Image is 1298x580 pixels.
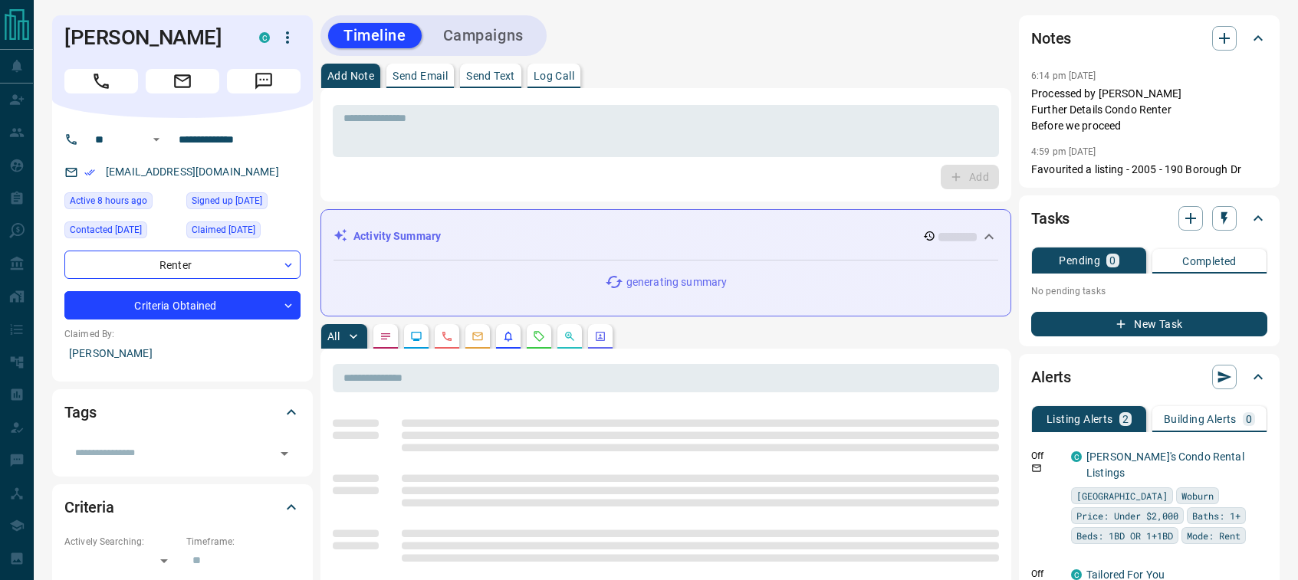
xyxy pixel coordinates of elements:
p: 4:59 pm [DATE] [1031,146,1096,157]
div: Tags [64,394,301,431]
p: Send Text [466,70,515,81]
svg: Agent Actions [594,330,606,342]
span: Mode: Rent [1187,528,1240,543]
svg: Opportunities [564,330,576,342]
p: 0 [1246,414,1252,424]
span: [GEOGRAPHIC_DATA] [1076,488,1168,503]
p: Off [1031,449,1062,463]
span: Woburn [1181,488,1214,503]
div: condos.ca [1071,451,1082,462]
span: Beds: 1BD OR 1+1BD [1076,528,1173,543]
p: Building Alerts [1164,414,1237,424]
span: Contacted [DATE] [70,222,142,238]
span: Price: Under $2,000 [1076,508,1178,523]
div: Criteria Obtained [64,291,301,319]
h2: Criteria [64,495,114,519]
p: No pending tasks [1031,280,1267,303]
a: [PERSON_NAME]'s Condo Rental Listings [1086,451,1244,479]
p: 0 [1109,255,1116,266]
span: Claimed [DATE] [192,222,255,238]
h2: Alerts [1031,365,1071,389]
span: Email [146,69,219,93]
div: Activity Summary [334,222,998,251]
p: generating summary [626,274,727,290]
span: Active 8 hours ago [70,193,147,208]
p: Add Note [327,70,374,81]
span: Signed up [DATE] [192,193,262,208]
div: Alerts [1031,359,1267,395]
p: 6:14 pm [DATE] [1031,70,1096,81]
p: Completed [1182,256,1237,267]
span: Message [227,69,301,93]
h1: [PERSON_NAME] [64,25,236,50]
div: Criteria [64,489,301,526]
a: [EMAIL_ADDRESS][DOMAIN_NAME] [106,165,279,178]
p: Actively Searching: [64,535,179,549]
svg: Lead Browsing Activity [410,330,422,342]
p: All [327,331,340,342]
svg: Email Verified [84,167,95,178]
button: Campaigns [428,23,539,48]
span: Baths: 1+ [1192,508,1240,523]
h2: Notes [1031,26,1071,51]
p: [PERSON_NAME] [64,341,301,366]
svg: Emails [472,330,484,342]
p: Listing Alerts [1047,414,1113,424]
div: condos.ca [1071,569,1082,580]
button: Timeline [328,23,422,48]
div: Sun Oct 17 2021 [186,221,301,243]
p: Processed by [PERSON_NAME] Further Details Condo Renter Before we proceed [1031,86,1267,134]
div: Notes [1031,20,1267,57]
p: Activity Summary [353,228,441,244]
svg: Notes [380,330,392,342]
p: 2 [1122,414,1129,424]
h2: Tasks [1031,206,1070,231]
p: Claimed By: [64,327,301,341]
svg: Requests [533,330,545,342]
button: Open [274,443,295,464]
div: Wed Aug 13 2025 [64,192,179,214]
div: Mon Oct 18 2021 [64,221,179,243]
p: Pending [1059,255,1100,266]
div: Sun Oct 17 2021 [186,192,301,214]
p: Log Call [534,70,574,81]
p: Send Email [393,70,448,81]
div: Tasks [1031,200,1267,237]
svg: Listing Alerts [502,330,514,342]
button: New Task [1031,312,1267,336]
h2: Tags [64,400,96,424]
div: condos.ca [259,32,270,43]
div: Renter [64,251,301,279]
button: Open [147,130,166,149]
p: Timeframe: [186,535,301,549]
span: Call [64,69,138,93]
p: Favourited a listing - 2005 - 190 Borough Dr [1031,162,1267,178]
svg: Calls [441,330,453,342]
svg: Email [1031,463,1042,474]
